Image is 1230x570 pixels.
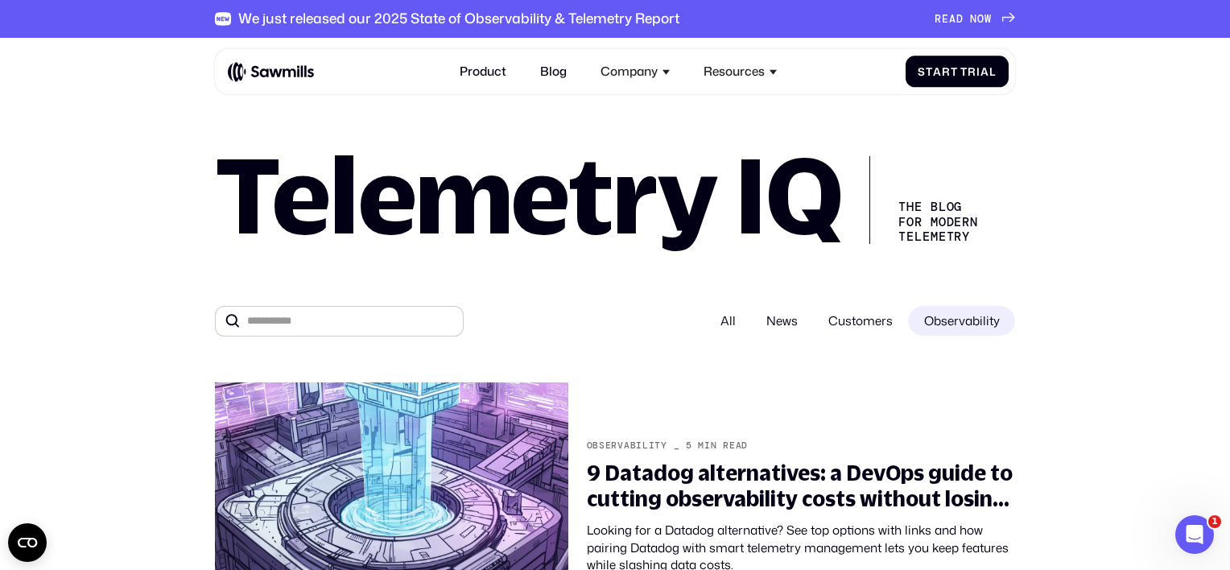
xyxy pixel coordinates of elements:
[813,306,908,336] span: Customers
[918,65,926,78] span: S
[705,306,751,336] div: All
[704,64,765,79] div: Resources
[926,65,933,78] span: t
[587,440,667,452] div: Observability
[976,65,980,78] span: i
[591,55,679,88] div: Company
[908,306,1014,336] span: Observability
[215,306,1014,337] form: All
[869,156,993,244] div: The Blog for Modern telemetry
[933,65,942,78] span: a
[970,13,977,26] span: N
[8,523,47,562] button: Open CMP widget
[935,13,1014,26] a: READNOW
[951,65,958,78] span: t
[968,65,976,78] span: r
[450,55,515,88] a: Product
[984,13,992,26] span: W
[989,65,997,78] span: l
[960,65,968,78] span: T
[956,13,964,26] span: D
[1208,515,1221,528] span: 1
[906,56,1009,87] a: StartTrial
[980,65,989,78] span: a
[215,146,842,244] h1: Telemetry IQ
[686,440,692,452] div: 5
[935,13,942,26] span: R
[977,13,984,26] span: O
[587,461,1015,511] div: 9 Datadog alternatives: a DevOps guide to cutting observability costs without losing features
[1175,515,1214,554] iframe: Intercom live chat
[601,64,658,79] div: Company
[238,10,679,27] div: We just released our 2025 State of Observability & Telemetry Report
[751,306,813,336] span: News
[530,55,576,88] a: Blog
[942,13,949,26] span: E
[694,55,786,88] div: Resources
[942,65,951,78] span: r
[698,440,748,452] div: min read
[674,440,680,452] div: _
[949,13,956,26] span: A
